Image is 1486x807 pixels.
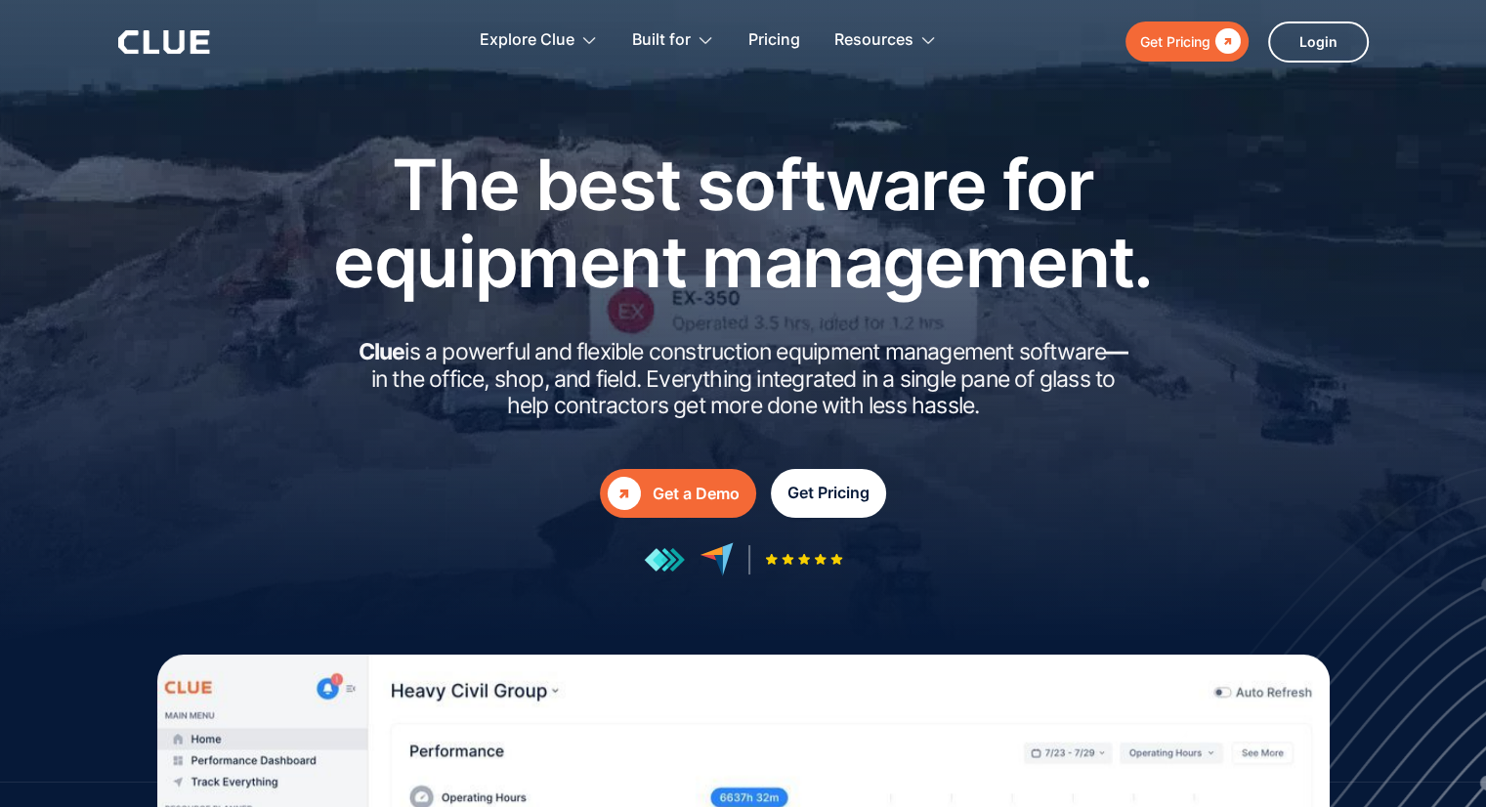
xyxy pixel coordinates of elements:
div: Built for [632,10,714,71]
div: Built for [632,10,691,71]
div:  [608,477,641,510]
strong: — [1106,338,1127,365]
div: Get a Demo [653,482,740,506]
div: Resources [834,10,937,71]
div: Explore Clue [480,10,574,71]
div: Explore Clue [480,10,598,71]
a: Get Pricing [1125,21,1249,62]
strong: Clue [359,338,405,365]
div: Get Pricing [787,481,870,505]
div: Resources [834,10,913,71]
div: Get Pricing [1140,29,1210,54]
img: reviews at getapp [644,547,685,573]
a: Get Pricing [771,469,886,518]
h2: is a powerful and flexible construction equipment management software in the office, shop, and fi... [353,339,1134,420]
img: Five-star rating icon [765,553,843,566]
h1: The best software for equipment management. [304,146,1183,300]
a: Pricing [748,10,800,71]
div:  [1210,29,1241,54]
a: Get a Demo [600,469,756,518]
a: Login [1268,21,1369,63]
iframe: Chat Widget [1388,713,1486,807]
img: reviews at capterra [700,542,734,576]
